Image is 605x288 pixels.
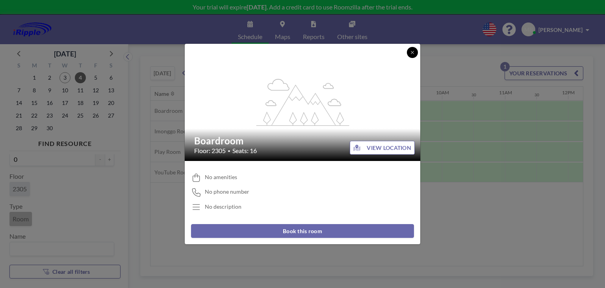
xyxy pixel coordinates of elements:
[205,174,237,181] span: No amenities
[350,141,415,155] button: VIEW LOCATION
[194,135,412,147] h2: Boardroom
[191,224,414,238] button: Book this room
[205,188,249,195] span: No phone number
[194,147,226,155] span: Floor: 2305
[232,147,257,155] span: Seats: 16
[228,148,230,154] span: •
[205,203,241,210] div: No description
[256,78,349,125] g: flex-grow: 1.2;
